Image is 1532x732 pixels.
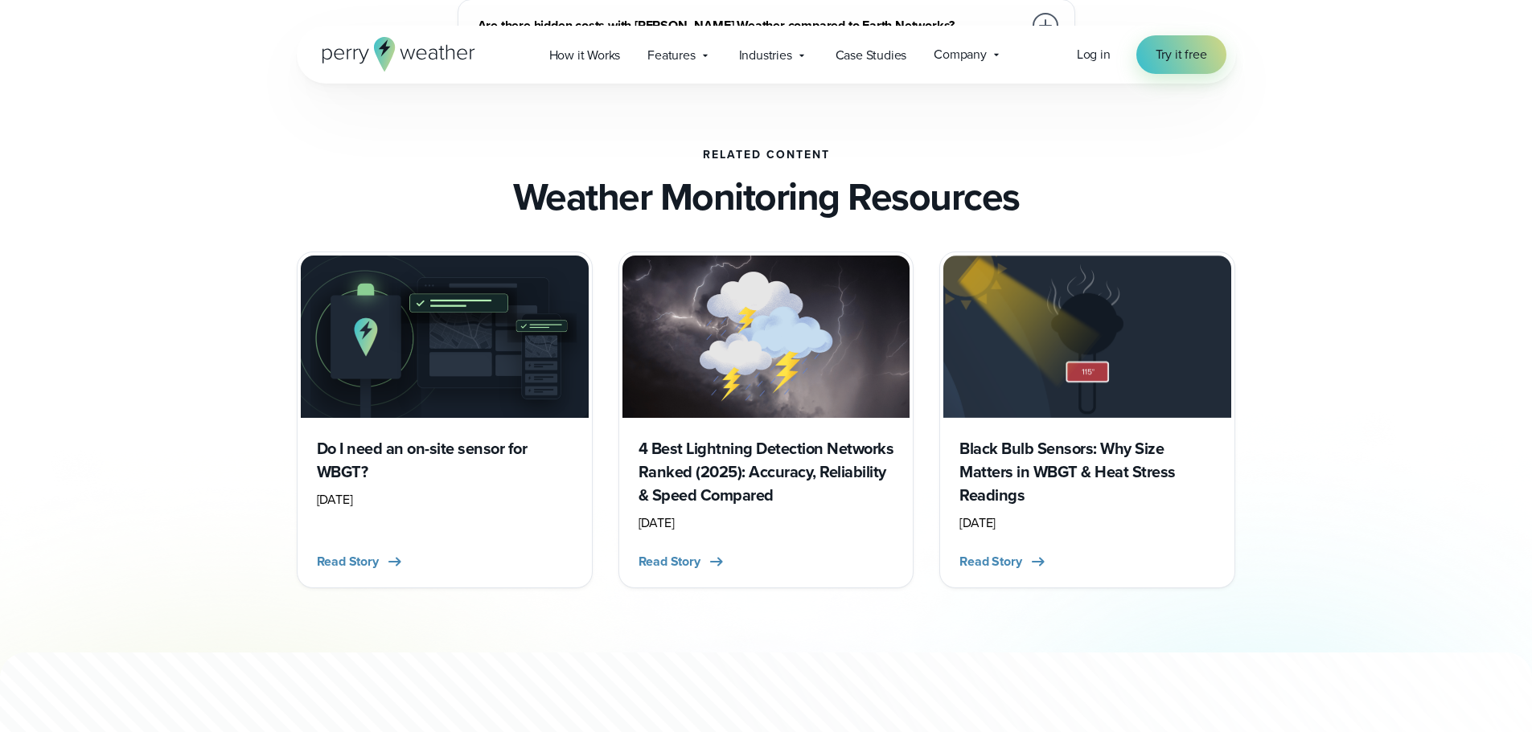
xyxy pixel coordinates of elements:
span: Try it free [1156,45,1207,64]
h3: Weather Monitoring Resources [513,174,1020,219]
a: On-site WBGT sensor Do I need an on-site sensor for WBGT? [DATE] Read Story [297,251,593,587]
a: Case Studies [822,39,921,72]
div: [DATE] [639,513,894,533]
a: Try it free [1136,35,1226,74]
div: [DATE] [959,513,1215,533]
span: Read Story [959,552,1021,571]
span: How it Works [549,46,621,65]
span: Features [647,46,695,65]
span: Read Story [639,552,700,571]
h3: Black Bulb Sensors: Why Size Matters in WBGT & Heat Stress Readings [959,437,1215,507]
span: Read Story [317,552,379,571]
button: Read Story [317,552,405,571]
img: Lightning Detection Networks Ranked [622,256,910,417]
div: [DATE] [317,490,573,509]
button: Read Story [639,552,726,571]
span: Industries [739,46,792,65]
h3: Are there hidden costs with [PERSON_NAME] Weather compared to Earth Networks? [478,16,1023,35]
div: slideshow [297,251,1236,587]
h2: Related Content [703,149,830,162]
a: Black Bulb Temperature Sensor Black Bulb Sensors: Why Size Matters in WBGT & Heat Stress Readings... [939,251,1235,587]
img: Black Bulb Temperature Sensor [943,256,1231,417]
img: On-site WBGT sensor [301,256,589,417]
h3: 4 Best Lightning Detection Networks Ranked (2025): Accuracy, Reliability & Speed Compared [639,437,894,507]
a: Lightning Detection Networks Ranked 4 Best Lightning Detection Networks Ranked (2025): Accuracy, ... [618,251,914,587]
a: Log in [1077,45,1111,64]
span: Case Studies [836,46,907,65]
h3: Do I need an on-site sensor for WBGT? [317,437,573,484]
button: Read Story [959,552,1047,571]
span: Company [934,45,987,64]
a: How it Works [536,39,635,72]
